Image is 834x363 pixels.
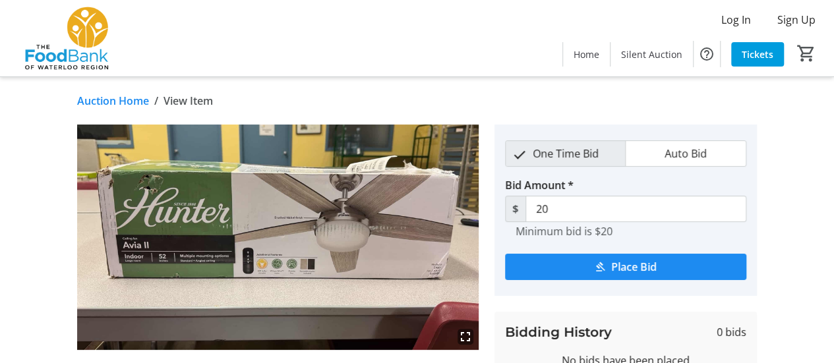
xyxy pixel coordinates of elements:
span: Log In [721,12,751,28]
button: Log In [711,9,761,30]
span: Silent Auction [621,47,682,61]
button: Cart [794,42,818,65]
span: Sign Up [777,12,816,28]
label: Bid Amount * [505,177,574,193]
a: Home [563,42,610,67]
span: / [154,93,158,109]
a: Auction Home [77,93,149,109]
span: View Item [164,93,213,109]
span: One Time Bid [525,141,607,166]
button: Sign Up [767,9,826,30]
span: Place Bid [611,259,657,275]
button: Help [694,41,720,67]
span: Tickets [742,47,773,61]
mat-icon: fullscreen [458,329,473,345]
tr-hint: Minimum bid is $20 [516,225,612,238]
button: Place Bid [505,254,746,280]
span: Home [574,47,599,61]
span: 0 bids [717,324,746,340]
a: Tickets [731,42,784,67]
span: Auto Bid [657,141,715,166]
h3: Bidding History [505,322,612,342]
img: Image [77,125,479,350]
span: $ [505,196,526,222]
a: Silent Auction [611,42,693,67]
img: The Food Bank of Waterloo Region's Logo [8,5,125,71]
